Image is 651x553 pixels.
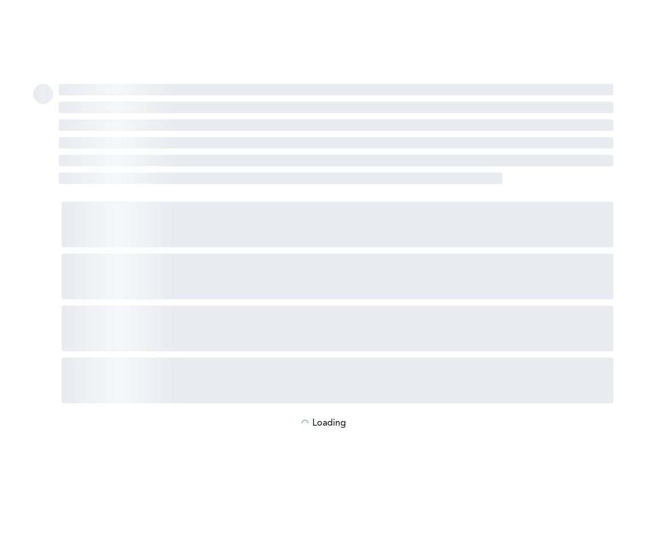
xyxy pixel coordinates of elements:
p: Loading [312,418,346,428]
span: ‌ [62,254,613,299]
span: ‌ [59,84,613,95]
span: ‌ [59,173,503,184]
span: ‌ [33,84,53,104]
span: ‌ [62,202,613,247]
span: ‌ [59,102,613,113]
span: ‌ [59,155,613,166]
span: ‌ [59,119,613,131]
span: ‌ [62,358,613,403]
span: ‌ [59,137,613,149]
span: ‌ [62,306,613,351]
